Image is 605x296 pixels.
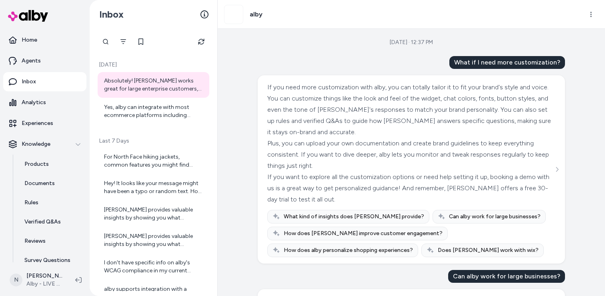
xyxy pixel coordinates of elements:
a: Products [16,155,86,174]
div: [PERSON_NAME] provides valuable insights by showing you what questions your customers are asking.... [104,232,204,248]
span: N [10,274,22,286]
h3: alby [250,10,262,19]
div: Plus, you can upload your own documentation and create brand guidelines to keep everything consis... [267,138,553,171]
div: Can alby work for large businesses? [448,270,565,283]
a: Agents [3,51,86,70]
a: Survey Questions [16,251,86,270]
a: Documents [16,174,86,193]
a: Reviews [16,232,86,251]
p: Rules [24,199,38,207]
p: Verified Q&As [24,218,61,226]
a: Home [3,30,86,50]
button: See more [552,165,562,174]
p: Home [22,36,37,44]
div: I don't have specific info on alby's WCAG compliance in my current context. For detailed question... [104,259,204,275]
a: Inbox [3,72,86,91]
span: How does alby personalize shopping experiences? [284,246,413,254]
p: Analytics [22,99,46,107]
button: Knowledge [3,135,86,154]
a: Rules [16,193,86,212]
div: [DATE] · 12:37 PM [390,38,433,46]
a: Yes, alby can integrate with most ecommerce platforms including custom platforms. So it doesn't h... [98,99,209,124]
img: alby Logo [8,10,48,22]
a: Experiences [3,114,86,133]
a: I don't have specific info on alby's WCAG compliance in my current context. For detailed question... [98,254,209,280]
img: alby.com [224,5,243,24]
p: Agents [22,57,41,65]
a: [PERSON_NAME] provides valuable insights by showing you what questions your customers are asking.... [98,201,209,227]
span: Can alby work for large businesses? [449,213,541,221]
span: What kind of insights does [PERSON_NAME] provide? [284,213,424,221]
p: Inbox [22,78,36,86]
a: Absolutely! [PERSON_NAME] works great for large enterprise customers, including Fortune 500 compa... [98,72,209,98]
div: Hey! It looks like your message might have been a typo or random text. How can I help you with sh... [104,179,204,195]
p: Reviews [24,237,46,245]
div: If you want to explore all the customization options or need help setting it up, booking a demo w... [267,171,553,205]
div: For North Face hiking jackets, common features you might find include: - Waterproof and breathabl... [104,153,204,169]
p: Survey Questions [24,256,70,264]
p: Last 7 Days [98,137,209,145]
a: Analytics [3,93,86,112]
div: Absolutely! [PERSON_NAME] works great for large enterprise customers, including Fortune 500 compa... [104,77,204,93]
a: [PERSON_NAME] provides valuable insights by showing you what questions your customers are asking.... [98,228,209,253]
a: For North Face hiking jackets, common features you might find include: - Waterproof and breathabl... [98,148,209,174]
a: Verified Q&As [16,212,86,232]
h2: Inbox [99,8,124,20]
p: Experiences [22,119,53,127]
a: Hey! It looks like your message might have been a typo or random text. How can I help you with sh... [98,175,209,200]
button: Refresh [193,34,209,50]
span: How does [PERSON_NAME] improve customer engagement? [284,230,443,238]
span: Alby - LIVE on [DOMAIN_NAME] [26,280,62,288]
span: Does [PERSON_NAME] work with wix? [438,246,539,254]
div: [PERSON_NAME] provides valuable insights by showing you what questions your customers are asking.... [104,206,204,222]
button: N[PERSON_NAME]Alby - LIVE on [DOMAIN_NAME] [5,267,69,293]
div: If you need more customization with alby, you can totally tailor it to fit your brand's style and... [267,82,553,138]
p: Knowledge [22,140,50,148]
p: Products [24,160,49,168]
button: Filter [115,34,131,50]
p: [PERSON_NAME] [26,272,62,280]
div: Yes, alby can integrate with most ecommerce platforms including custom platforms. So it doesn't h... [104,103,204,119]
div: What if I need more customization? [449,56,565,69]
p: Documents [24,179,55,187]
p: [DATE] [98,61,209,69]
